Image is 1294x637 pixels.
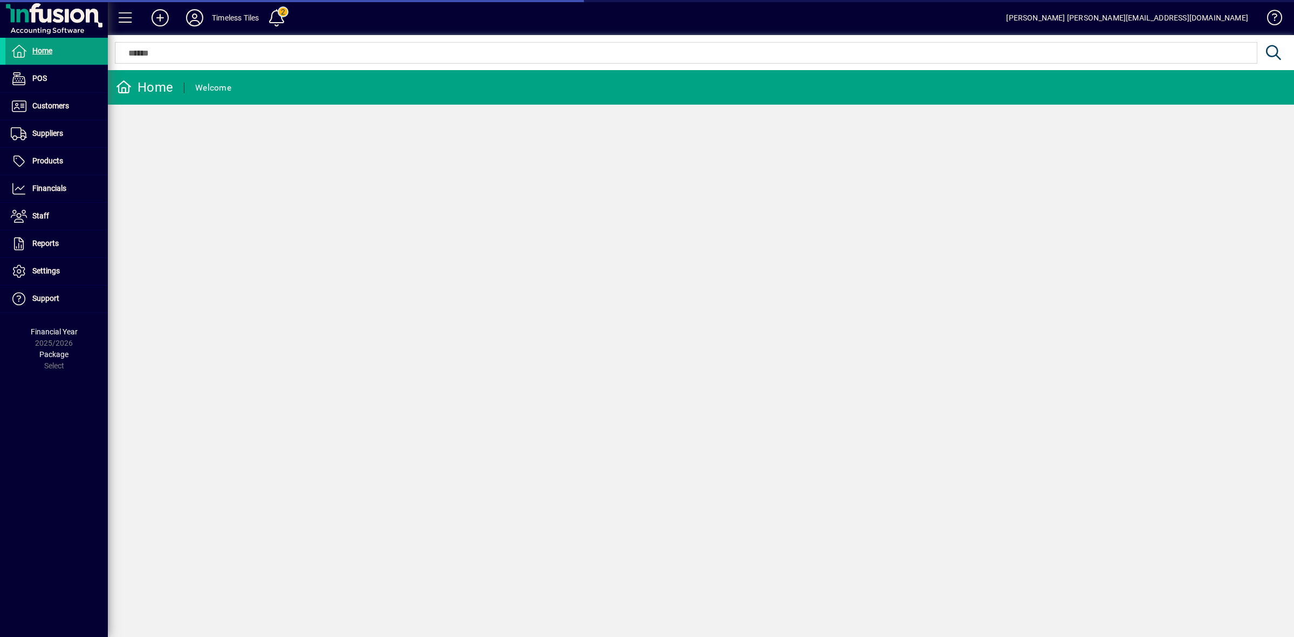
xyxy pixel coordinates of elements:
[5,175,108,202] a: Financials
[32,211,49,220] span: Staff
[5,203,108,230] a: Staff
[5,258,108,285] a: Settings
[212,9,259,26] div: Timeless Tiles
[32,129,63,138] span: Suppliers
[32,46,52,55] span: Home
[5,120,108,147] a: Suppliers
[1259,2,1281,37] a: Knowledge Base
[116,79,173,96] div: Home
[32,294,59,303] span: Support
[5,65,108,92] a: POS
[177,8,212,28] button: Profile
[5,93,108,120] a: Customers
[32,101,69,110] span: Customers
[195,79,231,97] div: Welcome
[32,184,66,193] span: Financials
[143,8,177,28] button: Add
[39,350,68,359] span: Package
[31,327,78,336] span: Financial Year
[32,239,59,248] span: Reports
[5,230,108,257] a: Reports
[32,156,63,165] span: Products
[5,285,108,312] a: Support
[1006,9,1248,26] div: [PERSON_NAME] [PERSON_NAME][EMAIL_ADDRESS][DOMAIN_NAME]
[5,148,108,175] a: Products
[32,74,47,83] span: POS
[32,266,60,275] span: Settings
